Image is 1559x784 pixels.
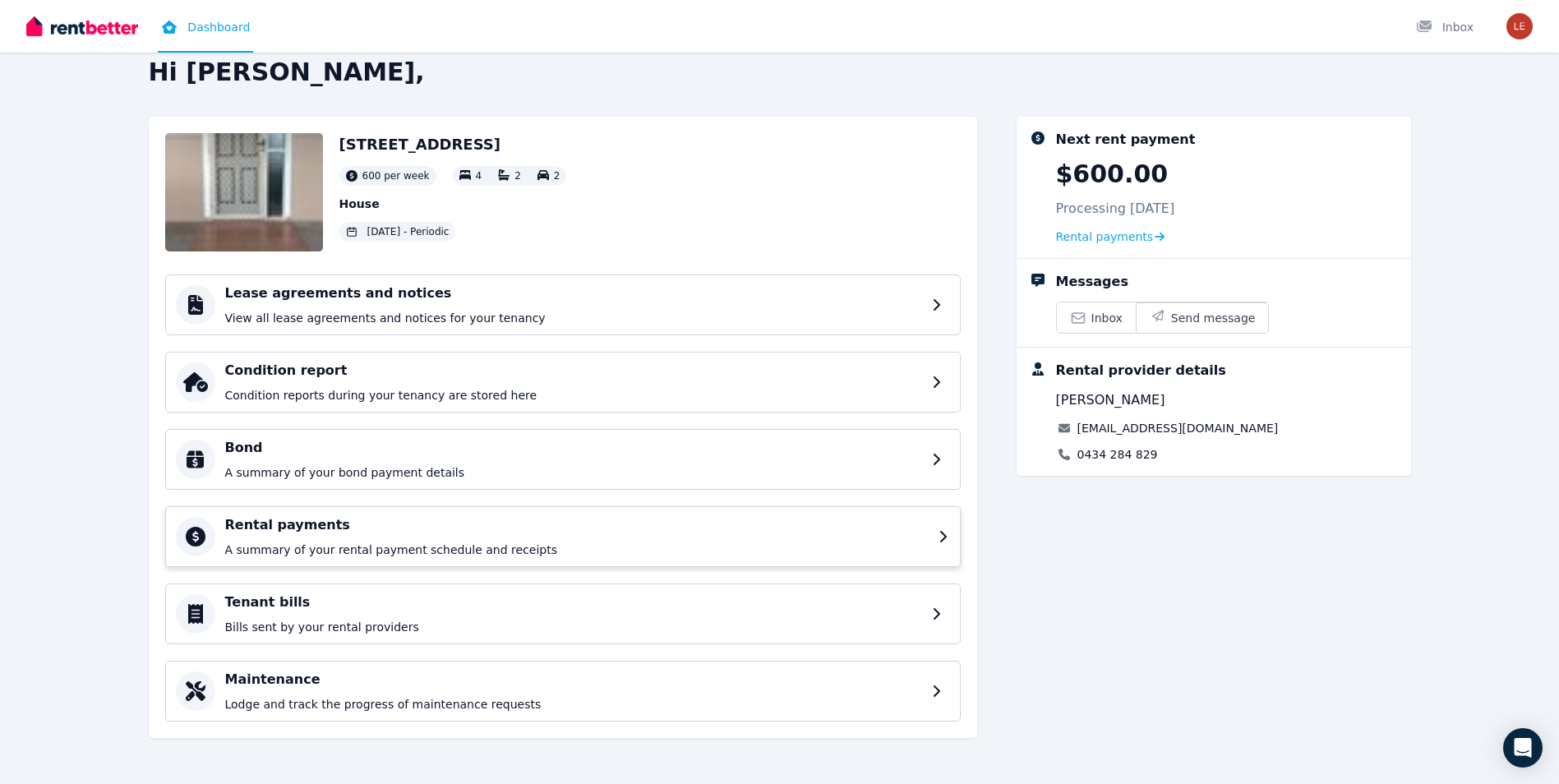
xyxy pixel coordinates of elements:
[225,387,922,404] p: Condition reports during your tenancy are stored here
[367,225,450,238] span: [DATE] - Periodic
[514,170,521,182] span: 2
[225,593,922,612] h4: Tenant bills
[1091,310,1123,326] span: Inbox
[225,619,922,635] p: Bills sent by your rental providers
[1056,228,1154,245] span: Rental payments
[1056,159,1169,189] p: $600.00
[225,696,922,713] p: Lodge and track the progress of maintenance requests
[554,170,560,182] span: 2
[362,169,430,182] span: 600 per week
[225,310,922,326] p: View all lease agreements and notices for your tenancy
[26,14,138,39] img: RentBetter
[1136,302,1269,333] button: Send message
[225,542,929,558] p: A summary of your rental payment schedule and receipts
[1056,228,1165,245] a: Rental payments
[225,515,929,535] h4: Rental payments
[1171,310,1256,326] span: Send message
[339,196,567,212] p: House
[1416,19,1474,35] div: Inbox
[225,284,922,303] h4: Lease agreements and notices
[1056,272,1128,292] div: Messages
[1503,728,1543,768] div: Open Intercom Messenger
[225,361,922,380] h4: Condition report
[1056,199,1175,219] p: Processing [DATE]
[225,464,922,481] p: A summary of your bond payment details
[1077,420,1279,436] a: [EMAIL_ADDRESS][DOMAIN_NAME]
[1056,361,1226,380] div: Rental provider details
[1056,130,1196,150] div: Next rent payment
[1056,390,1165,410] span: [PERSON_NAME]
[1057,302,1136,333] a: Inbox
[225,670,922,689] h4: Maintenance
[1506,13,1533,39] img: leggemandy@yahoo.com
[149,58,1411,87] h2: Hi [PERSON_NAME],
[339,133,567,156] h2: [STREET_ADDRESS]
[476,170,482,182] span: 4
[1077,446,1158,463] a: 0434 284 829
[165,133,323,251] img: Property Url
[225,438,922,458] h4: Bond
